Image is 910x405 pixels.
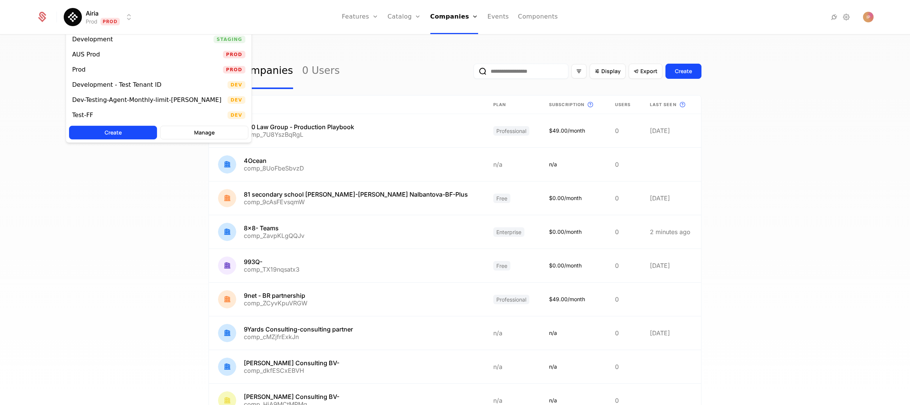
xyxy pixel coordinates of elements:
div: Dev-Testing-Agent-Monthly-limit-[PERSON_NAME] [72,97,221,103]
span: Staging [213,36,245,43]
div: Select environment [66,28,252,143]
span: Dev [227,111,245,119]
div: Prod [72,67,86,73]
div: Development [72,36,113,42]
span: Prod [223,51,245,58]
div: Test-FF [72,112,93,118]
span: Dev [227,96,245,104]
button: Create [69,126,157,139]
span: Dev [227,81,245,89]
span: Prod [223,66,245,73]
button: Manage [160,126,248,139]
div: Development - Test Tenant ID [72,82,162,88]
div: AUS Prod [72,52,100,58]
